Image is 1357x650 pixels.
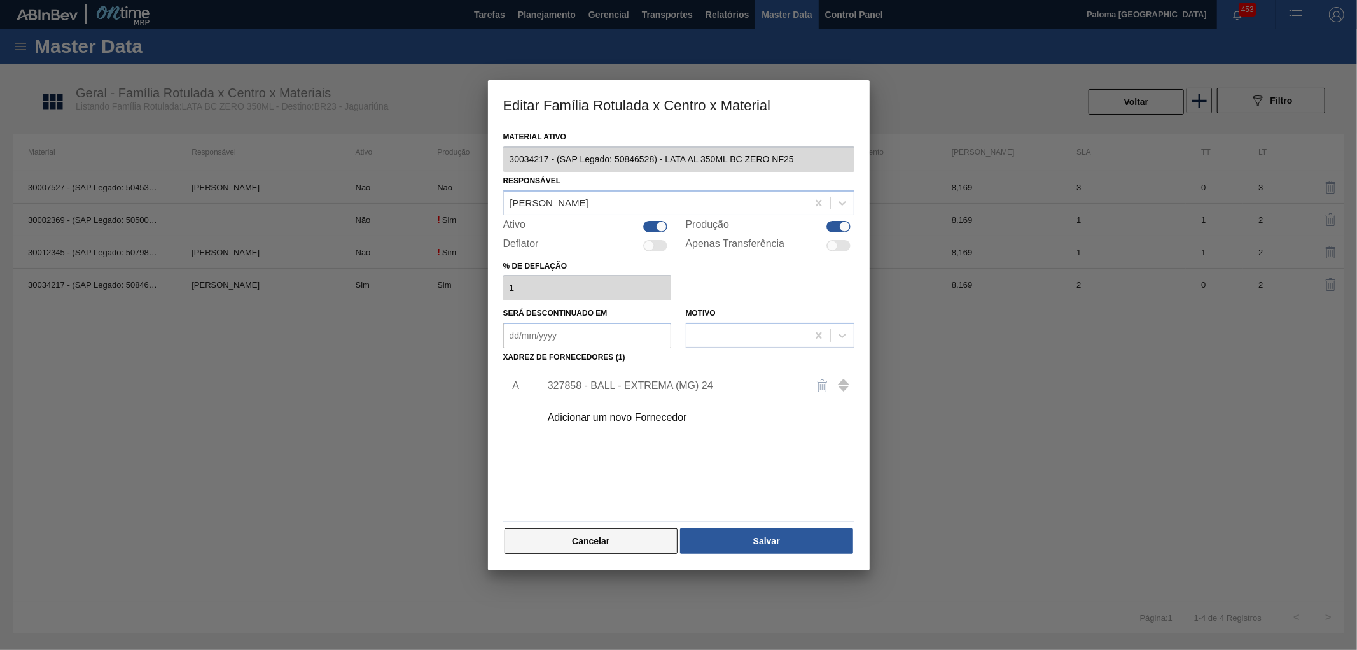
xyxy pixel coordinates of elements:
[505,528,678,554] button: Cancelar
[503,370,523,402] li: A
[503,323,672,348] input: dd/mm/yyyy
[503,309,608,318] label: Será descontinuado em
[503,176,561,185] label: Responsável
[686,238,785,253] label: Apenas Transferência
[686,309,716,318] label: Motivo
[807,371,838,401] button: delete-icon
[488,80,870,129] h3: Editar Família Rotulada x Centro x Material
[503,257,672,276] label: % de deflação
[503,128,854,146] label: Material ativo
[680,528,852,554] button: Salvar
[548,412,797,423] div: Adicionar um novo Fornecedor
[548,380,797,392] div: 327858 - BALL - EXTREMA (MG) 24
[510,197,588,208] div: [PERSON_NAME]
[686,219,730,234] label: Produção
[503,353,625,362] label: Xadrez de Fornecedores (1)
[815,378,830,393] img: delete-icon
[503,238,539,253] label: Deflator
[503,219,526,234] label: Ativo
